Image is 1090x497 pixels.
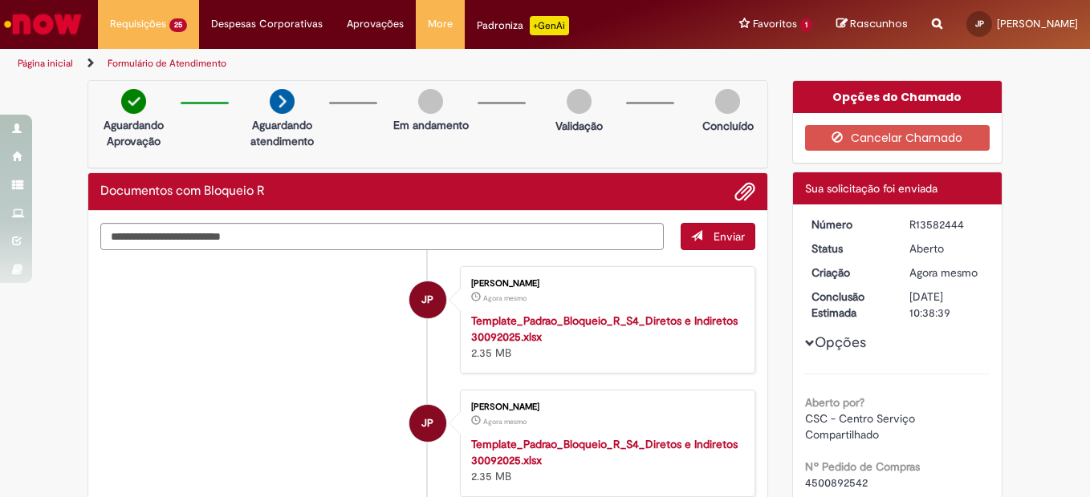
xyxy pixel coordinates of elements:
span: Agora mesmo [483,293,527,303]
div: Opções do Chamado [793,81,1003,113]
dt: Criação [799,265,898,281]
span: CSC - Centro Serviço Compartilhado [805,411,918,442]
a: Página inicial [18,57,73,70]
p: Validação [555,118,603,134]
a: Rascunhos [836,17,908,32]
p: Aguardando atendimento [243,117,321,149]
div: 30/09/2025 15:38:36 [909,265,984,281]
time: 30/09/2025 15:38:36 [909,265,978,280]
time: 30/09/2025 15:38:17 [483,417,527,426]
img: img-circle-grey.png [715,89,740,114]
button: Adicionar anexos [734,181,755,202]
time: 30/09/2025 15:38:26 [483,293,527,303]
img: img-circle-grey.png [418,89,443,114]
div: Padroniza [477,16,569,35]
div: [PERSON_NAME] [471,279,738,289]
dt: Número [799,216,898,232]
p: +GenAi [530,16,569,35]
span: Despesas Corporativas [211,16,323,32]
div: 2.35 MB [471,436,738,484]
div: 2.35 MB [471,313,738,361]
div: Jessica de Oliveira Parenti [409,281,446,318]
span: Enviar [714,229,745,244]
div: [PERSON_NAME] [471,402,738,412]
a: Template_Padrao_Bloqueio_R_S4_Diretos e Indiretos 30092025.xlsx [471,437,738,467]
span: JP [421,281,433,319]
dt: Status [799,240,898,257]
img: check-circle-green.png [121,89,146,114]
p: Concluído [702,118,754,134]
img: ServiceNow [2,8,84,40]
textarea: Digite sua mensagem aqui... [100,223,664,250]
span: Agora mesmo [909,265,978,280]
span: Sua solicitação foi enviada [805,181,937,196]
span: Agora mesmo [483,417,527,426]
div: [DATE] 10:38:39 [909,289,984,321]
b: Aberto por? [805,395,864,410]
div: R13582444 [909,216,984,232]
button: Enviar [681,223,755,250]
ul: Trilhas de página [12,49,714,79]
p: Em andamento [393,117,469,133]
img: img-circle-grey.png [567,89,592,114]
button: Cancelar Chamado [805,125,990,151]
p: Aguardando Aprovação [95,117,173,149]
span: Aprovações [347,16,404,32]
span: Rascunhos [850,16,908,31]
span: [PERSON_NAME] [997,17,1078,30]
span: 4500892542 [805,475,868,490]
span: Favoritos [753,16,797,32]
div: Aberto [909,240,984,257]
img: arrow-next.png [270,89,295,114]
span: JP [975,18,984,29]
h2: Documentos com Bloqueio R Histórico de tíquete [100,184,265,199]
span: 25 [169,18,187,32]
a: Formulário de Atendimento [108,57,226,70]
span: 1 [800,18,812,32]
div: Jessica de Oliveira Parenti [409,405,446,442]
span: Requisições [110,16,166,32]
span: JP [421,404,433,442]
a: Template_Padrao_Bloqueio_R_S4_Diretos e Indiretos 30092025.xlsx [471,313,738,344]
dt: Conclusão Estimada [799,289,898,321]
span: More [428,16,453,32]
b: Nº Pedido de Compras [805,459,920,474]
